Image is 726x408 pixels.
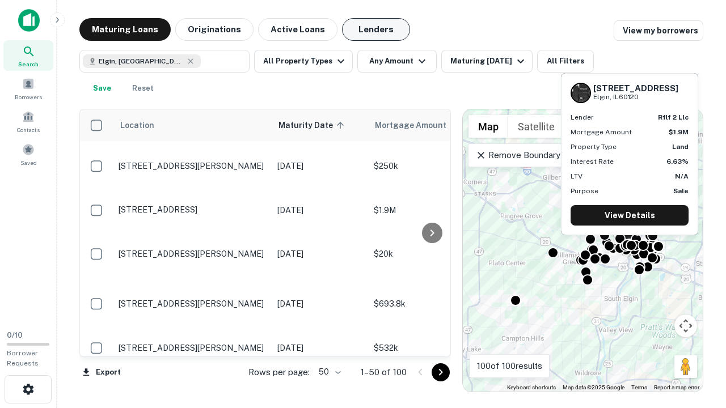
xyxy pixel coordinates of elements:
[571,112,594,122] p: Lender
[571,205,689,226] a: View Details
[20,158,37,167] span: Saved
[3,40,53,71] a: Search
[631,384,647,390] a: Terms (opens in new tab)
[342,18,410,41] button: Lenders
[571,127,632,137] p: Mortgage Amount
[278,118,348,132] span: Maturity Date
[441,50,533,73] button: Maturing [DATE]
[84,77,120,100] button: Save your search to get updates of matches that match your search criteria.
[466,377,503,392] a: Open this area in Google Maps (opens a new window)
[113,109,272,141] th: Location
[79,364,124,381] button: Export
[675,172,689,180] strong: N/A
[673,187,689,195] strong: Sale
[3,106,53,137] a: Contacts
[277,342,362,354] p: [DATE]
[537,50,594,73] button: All Filters
[450,54,527,68] div: Maturing [DATE]
[119,161,266,171] p: [STREET_ADDRESS][PERSON_NAME]
[277,248,362,260] p: [DATE]
[248,365,310,379] p: Rows per page:
[3,139,53,169] a: Saved
[254,50,353,73] button: All Property Types
[120,118,154,132] span: Location
[99,56,184,66] span: Elgin, [GEOGRAPHIC_DATA], [GEOGRAPHIC_DATA]
[175,18,254,41] button: Originations
[357,50,437,73] button: Any Amount
[119,249,266,259] p: [STREET_ADDRESS][PERSON_NAME]
[119,343,266,353] p: [STREET_ADDRESS][PERSON_NAME]
[272,109,368,141] th: Maturity Date
[432,363,450,381] button: Go to next page
[672,143,689,151] strong: Land
[674,314,697,337] button: Map camera controls
[593,83,678,93] h6: [STREET_ADDRESS]
[374,297,487,310] p: $693.8k
[571,156,614,167] p: Interest Rate
[125,77,161,100] button: Reset
[475,148,560,162] p: Remove Boundary
[508,115,564,138] button: Show satellite imagery
[277,297,362,310] p: [DATE]
[374,160,487,172] p: $250k
[666,158,689,165] strong: 6.63%
[258,18,337,41] button: Active Loans
[375,118,461,132] span: Mortgage Amount
[368,109,493,141] th: Mortgage Amount
[669,128,689,136] strong: $1.9M
[277,204,362,216] p: [DATE]
[468,115,508,138] button: Show street map
[119,299,266,309] p: [STREET_ADDRESS][PERSON_NAME]
[374,342,487,354] p: $532k
[18,9,40,32] img: capitalize-icon.png
[669,317,726,372] iframe: Chat Widget
[3,73,53,104] a: Borrowers
[463,109,703,392] div: 0 0
[374,248,487,260] p: $20k
[18,59,39,69] span: Search
[563,384,624,390] span: Map data ©2025 Google
[571,186,598,196] p: Purpose
[571,171,583,181] p: LTV
[507,384,556,392] button: Keyboard shortcuts
[658,113,689,121] strong: rflf 2 llc
[477,359,542,373] p: 100 of 100 results
[374,204,487,216] p: $1.9M
[7,331,23,339] span: 0 / 10
[361,365,407,379] p: 1–50 of 100
[571,142,617,152] p: Property Type
[593,92,678,103] p: Elgin, IL60120
[614,20,703,41] a: View my borrowers
[466,377,503,392] img: Google
[7,349,39,367] span: Borrower Requests
[17,125,40,134] span: Contacts
[277,160,362,172] p: [DATE]
[79,18,171,41] button: Maturing Loans
[15,92,42,101] span: Borrowers
[314,364,343,380] div: 50
[654,384,699,390] a: Report a map error
[119,205,266,215] p: [STREET_ADDRESS]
